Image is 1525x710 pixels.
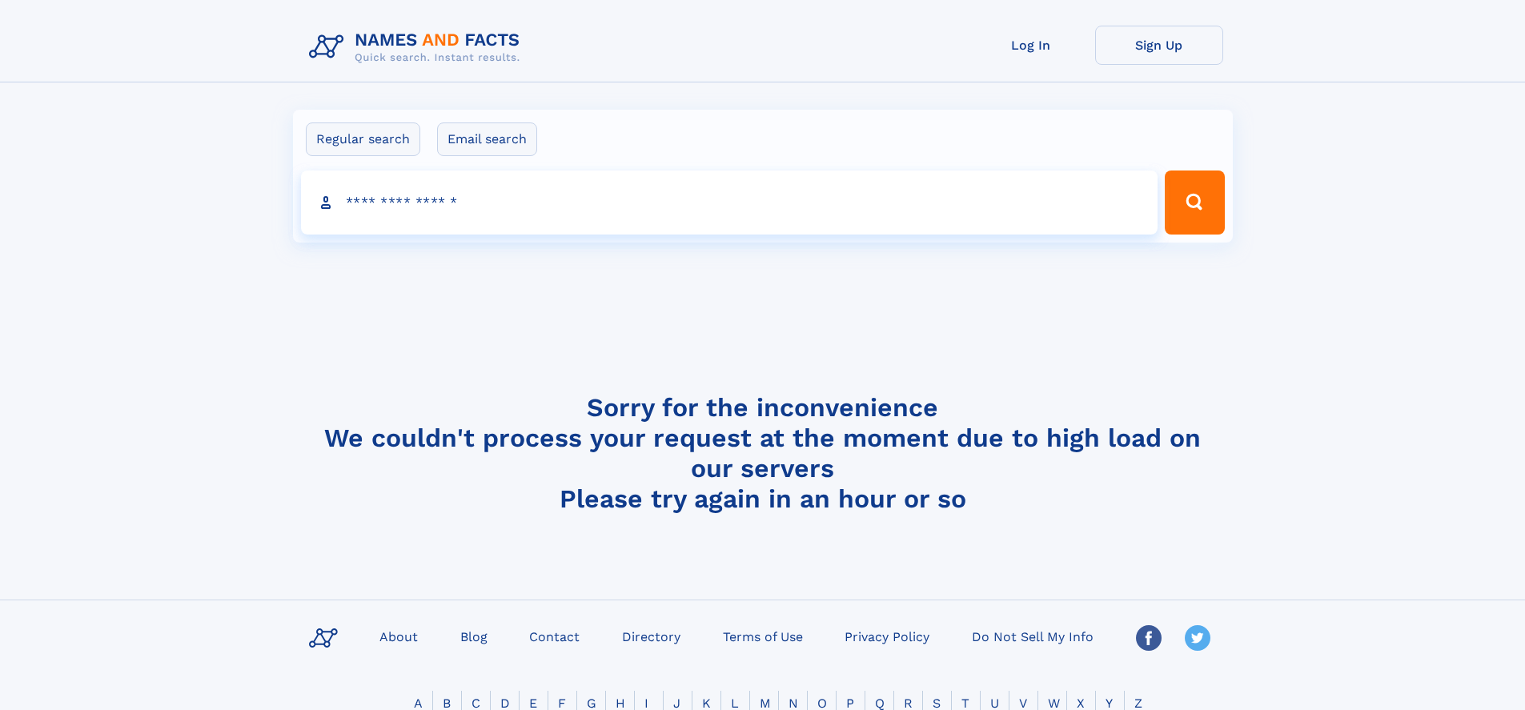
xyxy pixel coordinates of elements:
img: Facebook [1136,625,1162,651]
button: Search Button [1165,170,1224,235]
input: search input [301,170,1158,235]
label: Email search [437,122,537,156]
h4: Sorry for the inconvenience We couldn't process your request at the moment due to high load on ou... [303,392,1223,514]
label: Regular search [306,122,420,156]
a: Log In [967,26,1095,65]
a: Sign Up [1095,26,1223,65]
a: Terms of Use [716,624,809,648]
a: Blog [454,624,494,648]
img: Twitter [1185,625,1210,651]
a: Privacy Policy [838,624,936,648]
a: About [373,624,424,648]
a: Do Not Sell My Info [965,624,1100,648]
a: Contact [523,624,586,648]
img: Logo Names and Facts [303,26,533,69]
a: Directory [616,624,687,648]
